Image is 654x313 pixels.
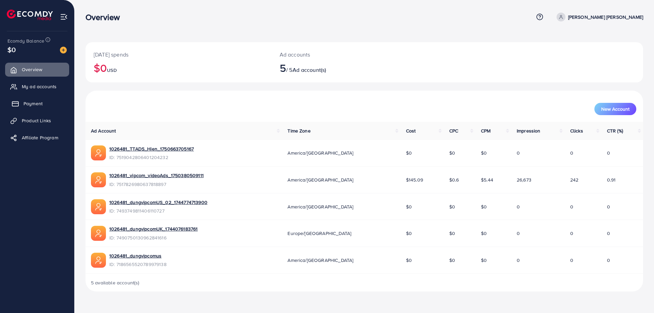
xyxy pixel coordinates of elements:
a: 1026481_dungvipcomUK_1744076183761 [109,225,198,232]
span: 0 [607,150,610,156]
span: CTR (%) [607,127,623,134]
span: America/[GEOGRAPHIC_DATA] [287,203,353,210]
img: menu [60,13,68,21]
span: America/[GEOGRAPHIC_DATA] [287,257,353,264]
img: ic-ads-acc.e4c84228.svg [91,226,106,241]
span: $145.09 [406,176,423,183]
img: ic-ads-acc.e4c84228.svg [91,172,106,187]
span: Clicks [570,127,583,134]
a: 1026481_TTADS_Hien_1750663705167 [109,145,194,152]
span: $0 [449,203,455,210]
span: $0 [481,230,487,237]
span: 0 [607,257,610,264]
span: 0 [607,230,610,237]
span: USD [107,67,116,74]
span: 5 available account(s) [91,279,140,286]
span: 0 [570,230,573,237]
a: 1026481_dungvipcomus [109,252,161,259]
span: $0 [406,257,412,264]
h2: $0 [94,61,263,74]
span: Impression [517,127,541,134]
span: Ad account(s) [293,66,326,74]
span: 242 [570,176,578,183]
img: logo [7,10,53,20]
span: $0 [449,230,455,237]
iframe: Chat [625,282,649,308]
span: $0.6 [449,176,459,183]
span: America/[GEOGRAPHIC_DATA] [287,150,353,156]
span: 26,673 [517,176,531,183]
span: Time Zone [287,127,310,134]
span: $0 [481,203,487,210]
span: Ad Account [91,127,116,134]
span: $0 [449,257,455,264]
span: 0 [570,150,573,156]
img: ic-ads-acc.e4c84228.svg [91,199,106,214]
a: 1026481_vipcom_videoAds_1750380509111 [109,172,204,179]
span: $0 [449,150,455,156]
a: Product Links [5,114,69,127]
span: Overview [22,66,42,73]
span: 0 [517,203,520,210]
a: 1026481_dungvipcomUS_02_1744774713900 [109,199,207,206]
span: ID: 7517826980637818897 [109,181,204,188]
span: Europe/[GEOGRAPHIC_DATA] [287,230,351,237]
span: America/[GEOGRAPHIC_DATA] [287,176,353,183]
img: image [60,47,67,53]
span: Product Links [22,117,51,124]
h3: Overview [85,12,125,22]
a: My ad accounts [5,80,69,93]
span: ID: 7490750130962841616 [109,234,198,241]
span: $0 [406,230,412,237]
p: [DATE] spends [94,50,263,59]
span: My ad accounts [22,83,57,90]
span: 5 [280,60,286,76]
span: Ecomdy Balance [7,37,44,44]
span: ID: 7519042806401204232 [109,154,194,161]
span: New Account [601,107,629,111]
a: Affiliate Program [5,131,69,144]
span: 0 [517,230,520,237]
span: 0.91 [607,176,616,183]
span: ID: 7493749811406110727 [109,207,207,214]
span: $0 [406,203,412,210]
a: Overview [5,63,69,76]
span: 0 [517,150,520,156]
span: Payment [24,100,43,107]
span: Cost [406,127,416,134]
h2: / 5 [280,61,403,74]
span: 0 [570,257,573,264]
span: 0 [607,203,610,210]
span: 0 [570,203,573,210]
a: Payment [5,97,69,110]
span: $0 [481,150,487,156]
span: 0 [517,257,520,264]
img: ic-ads-acc.e4c84228.svg [91,145,106,160]
button: New Account [594,103,636,115]
span: ID: 7186565520789979138 [109,261,167,268]
p: Ad accounts [280,50,403,59]
a: [PERSON_NAME] [PERSON_NAME] [554,13,643,21]
p: [PERSON_NAME] [PERSON_NAME] [568,13,643,21]
span: $0 [481,257,487,264]
span: CPC [449,127,458,134]
span: Affiliate Program [22,134,58,141]
span: $0 [406,150,412,156]
span: CPM [481,127,490,134]
span: $5.44 [481,176,493,183]
span: $0 [7,45,16,54]
img: ic-ads-acc.e4c84228.svg [91,253,106,268]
